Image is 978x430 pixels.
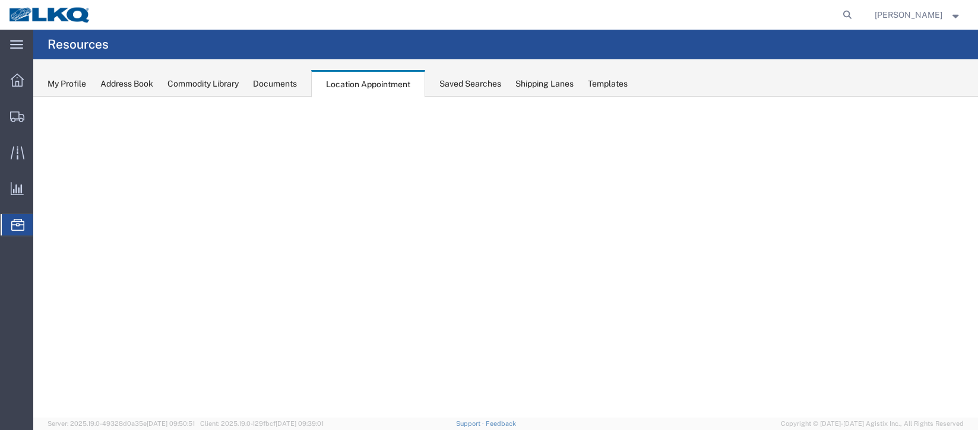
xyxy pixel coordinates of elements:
span: Server: 2025.19.0-49328d0a35e [48,420,195,427]
span: Christopher Sanchez [875,8,942,21]
div: Address Book [100,78,153,90]
div: Location Appointment [311,70,425,97]
span: Client: 2025.19.0-129fbcf [200,420,324,427]
div: My Profile [48,78,86,90]
div: Documents [253,78,297,90]
a: Support [456,420,486,427]
h4: Resources [48,30,109,59]
div: Saved Searches [439,78,501,90]
div: Commodity Library [167,78,239,90]
button: [PERSON_NAME] [874,8,962,22]
span: [DATE] 09:50:51 [147,420,195,427]
div: Shipping Lanes [515,78,574,90]
span: Copyright © [DATE]-[DATE] Agistix Inc., All Rights Reserved [781,419,964,429]
div: Templates [588,78,628,90]
span: [DATE] 09:39:01 [276,420,324,427]
img: logo [8,6,91,24]
a: Feedback [486,420,516,427]
iframe: FS Legacy Container [33,97,978,418]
